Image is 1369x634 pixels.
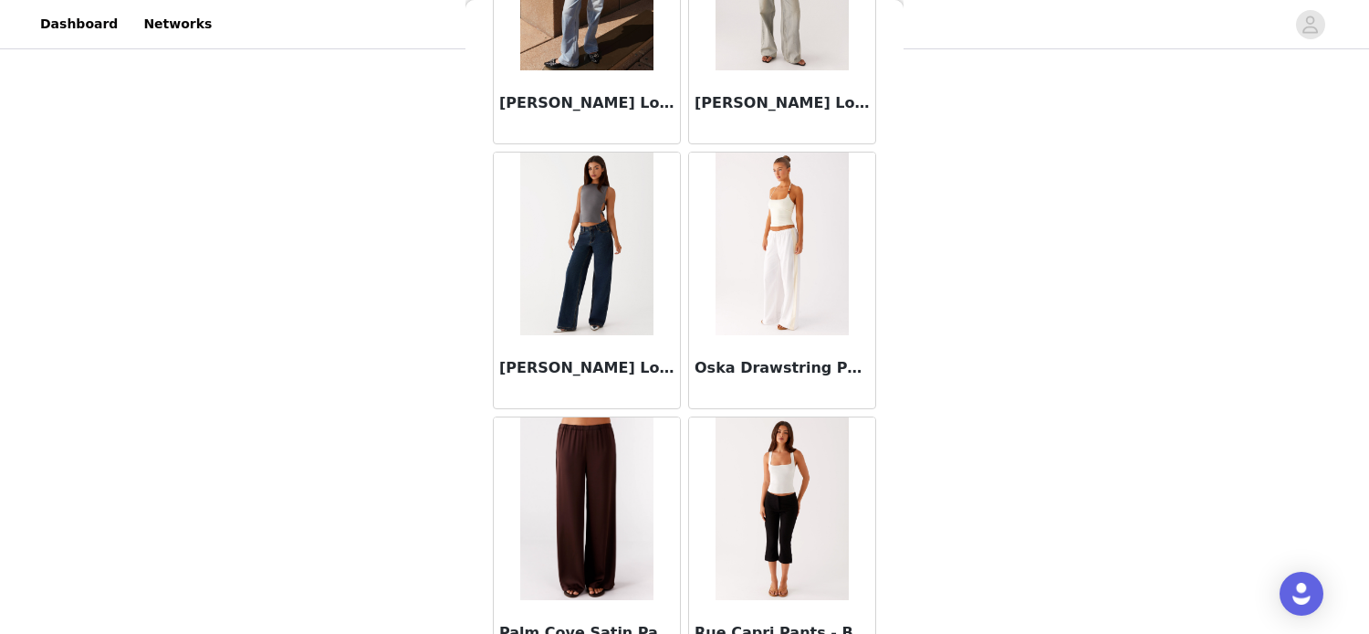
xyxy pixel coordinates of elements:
[520,417,653,600] img: Palm Cove Satin Pants - Chocolate
[132,4,223,45] a: Networks
[716,417,848,600] img: Rue Capri Pants - Black
[29,4,129,45] a: Dashboard
[695,92,870,114] h3: [PERSON_NAME] Low Rise Denim Jeans - Vintage
[520,153,653,335] img: Keanna Low Rise Denim Jeans - Washed Denim
[1280,572,1323,616] div: Open Intercom Messenger
[1301,10,1319,39] div: avatar
[499,357,674,379] h3: [PERSON_NAME] Low Rise Denim Jeans - Washed Denim
[499,92,674,114] h3: [PERSON_NAME] Low Rise Denim Jeans - Light Blue
[716,153,848,335] img: Oska Drawstring Pants - White
[695,357,870,379] h3: Oska Drawstring Pants - White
